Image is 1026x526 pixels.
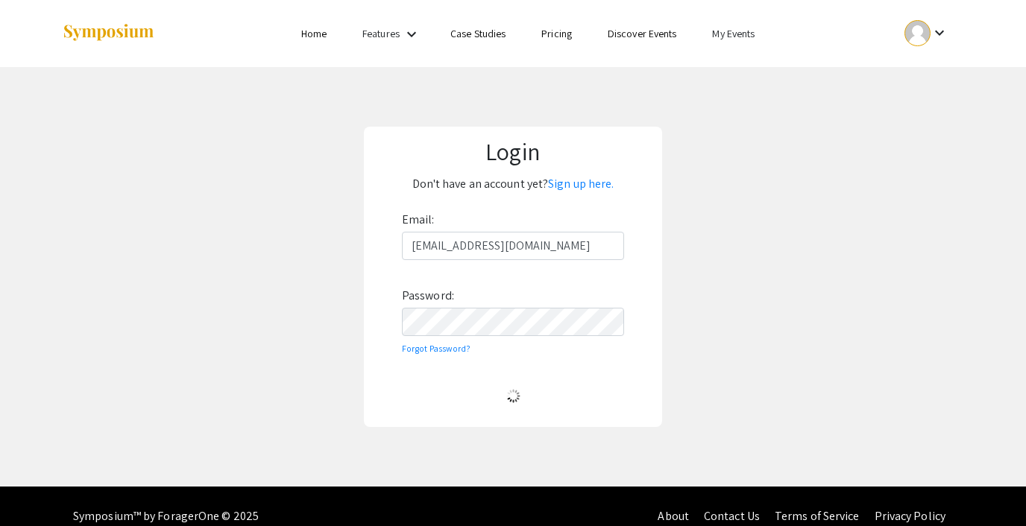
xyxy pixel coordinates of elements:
[403,25,421,43] mat-icon: Expand Features list
[450,27,506,40] a: Case Studies
[62,23,155,43] img: Symposium by ForagerOne
[931,24,948,42] mat-icon: Expand account dropdown
[775,508,860,524] a: Terms of Service
[541,27,572,40] a: Pricing
[500,383,526,409] img: Loading
[608,27,677,40] a: Discover Events
[875,508,945,524] a: Privacy Policy
[374,137,652,165] h1: Login
[712,27,755,40] a: My Events
[402,208,435,232] label: Email:
[889,16,964,50] button: Expand account dropdown
[402,343,471,354] a: Forgot Password?
[548,176,614,191] a: Sign up here.
[301,27,327,40] a: Home
[374,172,652,196] p: Don't have an account yet?
[658,508,689,524] a: About
[362,27,400,40] a: Features
[704,508,760,524] a: Contact Us
[11,459,63,515] iframe: Chat
[402,284,454,308] label: Password:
